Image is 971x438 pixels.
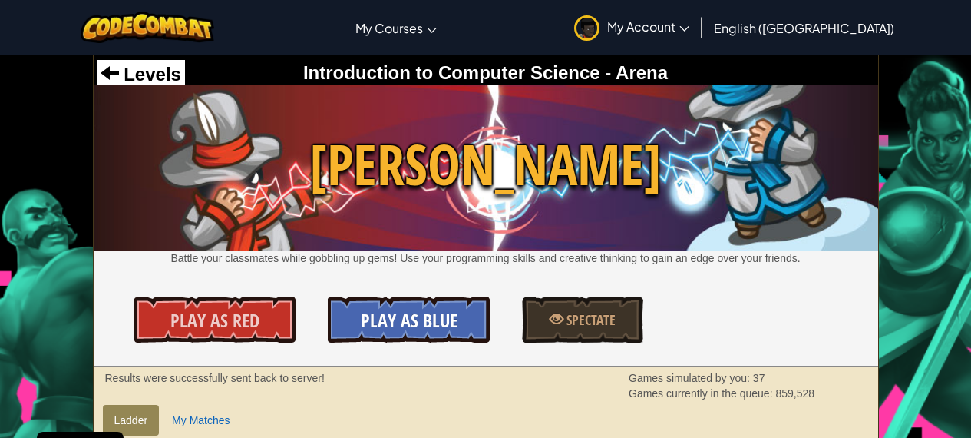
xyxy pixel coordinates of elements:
span: My Account [607,18,689,35]
span: English ([GEOGRAPHIC_DATA]) [714,20,894,36]
span: Levels [119,64,181,85]
a: English ([GEOGRAPHIC_DATA]) [706,7,902,48]
span: Games currently in the queue: [629,387,775,400]
p: Battle your classmates while gobbling up gems! Use your programming skills and creative thinking ... [94,251,878,266]
img: avatar [574,15,599,41]
img: CodeCombat logo [81,12,215,43]
span: Games simulated by you: [629,372,753,384]
span: 859,528 [775,387,814,400]
span: Play As Red [170,308,259,333]
a: Ladder [103,405,160,436]
a: My Account [566,3,697,51]
a: Levels [101,64,181,85]
span: - Arena [600,62,668,83]
span: [PERSON_NAME] [94,125,878,204]
a: My Matches [160,405,241,436]
span: Introduction to Computer Science [303,62,600,83]
strong: Results were successfully sent back to server! [105,372,325,384]
span: Spectate [563,310,616,330]
span: Play As Blue [361,308,457,333]
a: My Courses [348,7,444,48]
span: My Courses [355,20,423,36]
span: 37 [753,372,765,384]
img: Wakka Maul [94,85,878,251]
a: Spectate [522,297,643,343]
